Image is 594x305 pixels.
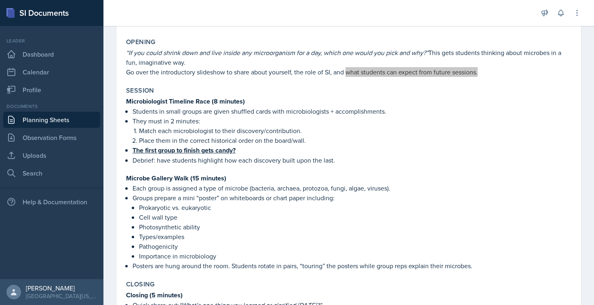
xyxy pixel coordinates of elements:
[139,232,571,241] p: Types/examples
[3,46,100,62] a: Dashboard
[133,193,571,203] p: Groups prepare a mini “poster” on whiteboards or chart paper including:
[126,280,155,288] label: Closing
[133,155,571,165] p: Debrief: have students highlight how each discovery built upon the last.
[3,194,100,210] div: Help & Documentation
[3,64,100,80] a: Calendar
[26,292,97,300] div: [GEOGRAPHIC_DATA][US_STATE]
[3,37,100,44] div: Leader
[3,82,100,98] a: Profile
[133,146,236,155] u: The first group to finish gets candy?
[126,87,154,95] label: Session
[139,222,571,232] p: Photosynthetic ability
[139,212,571,222] p: Cell wall type
[126,290,183,300] strong: Closing (5 minutes)
[139,136,571,145] p: Place them in the correct historical order on the board/wall.
[126,48,428,57] em: “If you could shrink down and live inside any microorganism for a day, which one would you pick a...
[133,261,571,271] p: Posters are hung around the room. Students rotate in pairs, “touring” the posters while group rep...
[3,103,100,110] div: Documents
[126,97,245,106] strong: Microbiologist Timeline Race (8 minutes)
[139,241,571,251] p: Pathogenicity
[126,174,226,183] strong: Microbe Gallery Walk (15 minutes)
[26,284,97,292] div: [PERSON_NAME]
[133,183,571,193] p: Each group is assigned a type of microbe (bacteria, archaea, protozoa, fungi, algae, viruses).
[3,147,100,163] a: Uploads
[126,38,156,46] label: Opening
[139,251,571,261] p: Importance in microbiology
[139,126,571,136] p: Match each microbiologist to their discovery/contribution.
[3,165,100,181] a: Search
[3,112,100,128] a: Planning Sheets
[133,116,571,126] p: They must in 2 minutes:
[126,48,571,67] p: This gets students thinking about microbes in a fun, imaginative way.
[139,203,571,212] p: Prokaryotic vs. eukaryotic
[3,129,100,146] a: Observation Forms
[126,67,571,77] p: Go over the introductory slideshow to share about yourself, the role of SI, and what students can...
[133,106,571,116] p: Students in small groups are given shuffled cards with microbiologists + accomplishments.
